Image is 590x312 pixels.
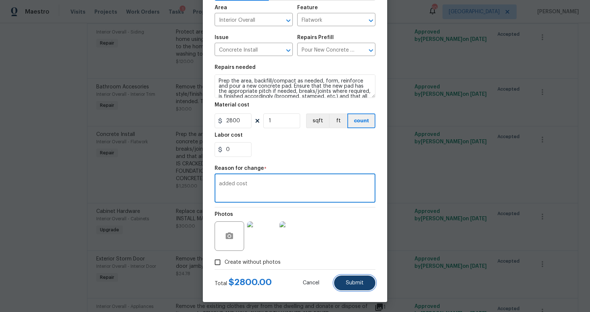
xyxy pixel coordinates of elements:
[215,133,243,138] h5: Labor cost
[283,15,294,26] button: Open
[215,35,229,40] h5: Issue
[219,181,371,197] textarea: added cost
[306,113,329,128] button: sqft
[291,276,331,290] button: Cancel
[215,278,272,287] div: Total
[283,45,294,56] button: Open
[215,212,233,217] h5: Photos
[334,276,375,290] button: Submit
[366,15,376,26] button: Open
[346,280,364,286] span: Submit
[215,65,256,70] h5: Repairs needed
[297,5,318,10] h5: Feature
[366,45,376,56] button: Open
[297,35,334,40] h5: Repairs Prefill
[229,278,272,287] span: $ 2800.00
[215,166,264,171] h5: Reason for change
[215,5,227,10] h5: Area
[225,259,281,266] span: Create without photos
[329,113,347,128] button: ft
[303,280,319,286] span: Cancel
[347,113,375,128] button: count
[215,74,375,98] textarea: Prep the area, backfill/compact as needed, form, reinforce and pour a new concrete pad. Ensure th...
[215,102,249,108] h5: Material cost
